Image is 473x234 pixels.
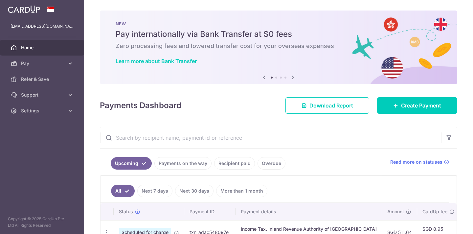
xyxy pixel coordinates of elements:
span: Support [21,92,64,98]
h4: Payments Dashboard [100,100,181,111]
span: Refer & Save [21,76,64,82]
a: Download Report [285,97,369,114]
span: Settings [21,107,64,114]
span: Amount [387,208,404,215]
a: More than 1 month [216,185,267,197]
a: All [111,185,135,197]
th: Payment details [236,203,382,220]
span: Status [119,208,133,215]
span: Read more on statuses [390,159,442,165]
a: Next 7 days [137,185,172,197]
img: CardUp [8,5,40,13]
a: Overdue [258,157,285,170]
img: Bank transfer banner [100,11,457,84]
iframe: Opens a widget where you can find more information [431,214,466,231]
div: Income Tax. Inland Revenue Authority of [GEOGRAPHIC_DATA] [241,226,377,232]
a: Read more on statuses [390,159,449,165]
h6: Zero processing fees and lowered transfer cost for your overseas expenses [116,42,441,50]
a: Learn more about Bank Transfer [116,58,197,64]
a: Next 30 days [175,185,214,197]
span: Home [21,44,64,51]
th: Payment ID [184,203,236,220]
input: Search by recipient name, payment id or reference [100,127,441,148]
p: NEW [116,21,441,26]
span: CardUp fee [422,208,447,215]
p: [EMAIL_ADDRESS][DOMAIN_NAME] [11,23,74,30]
a: Create Payment [377,97,457,114]
a: Recipient paid [214,157,255,170]
span: Download Report [309,102,353,109]
span: Pay [21,60,64,67]
a: Upcoming [111,157,152,170]
h5: Pay internationally via Bank Transfer at $0 fees [116,29,441,39]
span: Create Payment [401,102,441,109]
a: Payments on the way [154,157,212,170]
